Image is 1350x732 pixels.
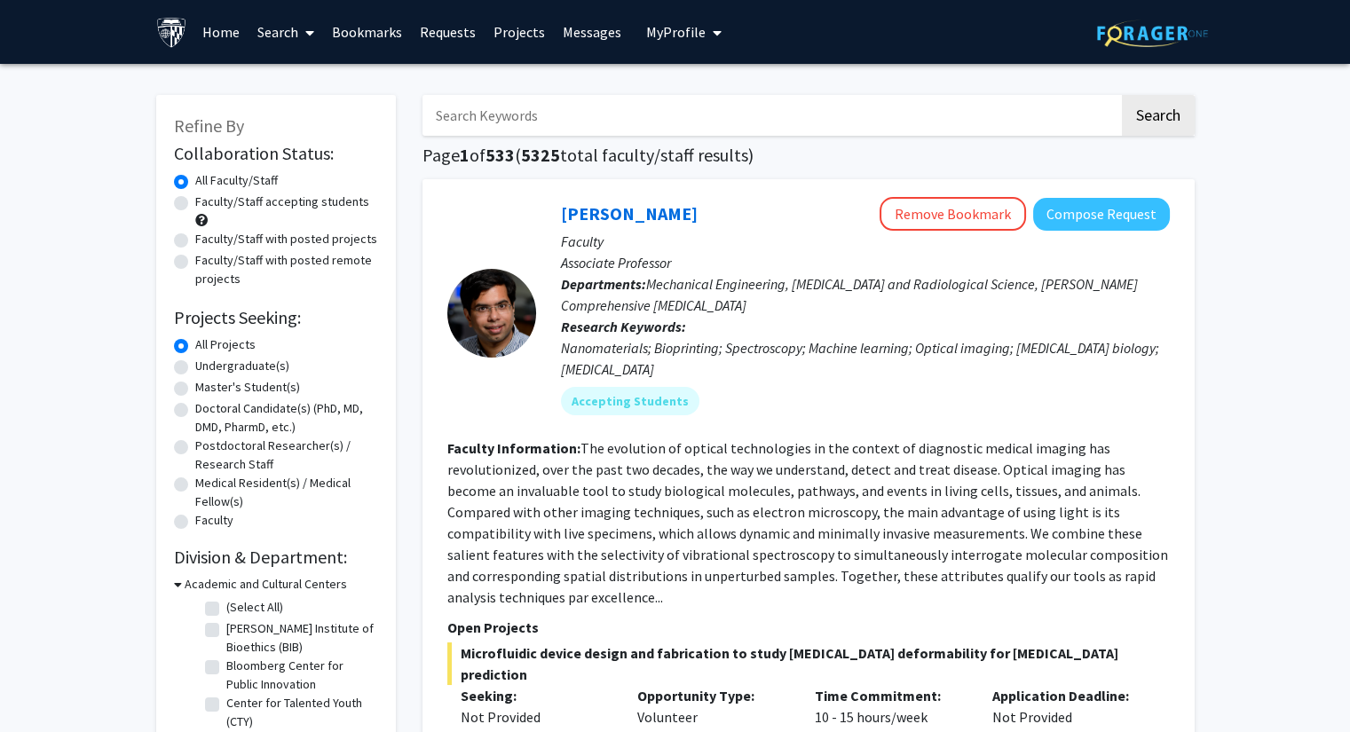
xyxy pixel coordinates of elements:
[1122,95,1195,136] button: Search
[447,617,1170,638] p: Open Projects
[979,685,1157,728] div: Not Provided
[323,1,411,63] a: Bookmarks
[185,575,347,594] h3: Academic and Cultural Centers
[195,378,300,397] label: Master's Student(s)
[561,202,698,224] a: [PERSON_NAME]
[195,511,233,530] label: Faculty
[249,1,323,63] a: Search
[554,1,630,63] a: Messages
[174,547,378,568] h2: Division & Department:
[174,114,244,137] span: Refine By
[461,706,612,728] div: Not Provided
[561,318,686,335] b: Research Keywords:
[195,171,278,190] label: All Faculty/Staff
[486,144,515,166] span: 533
[880,197,1026,231] button: Remove Bookmark
[561,387,699,415] mat-chip: Accepting Students
[561,252,1170,273] p: Associate Professor
[1033,198,1170,231] button: Compose Request to Ishan Barman
[195,193,369,211] label: Faculty/Staff accepting students
[195,399,378,437] label: Doctoral Candidate(s) (PhD, MD, DMD, PharmD, etc.)
[193,1,249,63] a: Home
[460,144,470,166] span: 1
[992,685,1143,706] p: Application Deadline:
[174,307,378,328] h2: Projects Seeking:
[801,685,979,728] div: 10 - 15 hours/week
[226,694,374,731] label: Center for Talented Youth (CTY)
[1097,20,1208,47] img: ForagerOne Logo
[226,619,374,657] label: [PERSON_NAME] Institute of Bioethics (BIB)
[637,685,788,706] p: Opportunity Type:
[624,685,801,728] div: Volunteer
[815,685,966,706] p: Time Commitment:
[195,437,378,474] label: Postdoctoral Researcher(s) / Research Staff
[561,337,1170,380] div: Nanomaterials; Bioprinting; Spectroscopy; Machine learning; Optical imaging; [MEDICAL_DATA] biolo...
[646,23,706,41] span: My Profile
[422,95,1119,136] input: Search Keywords
[447,642,1170,685] span: Microfluidic device design and fabrication to study [MEDICAL_DATA] deformability for [MEDICAL_DAT...
[561,231,1170,252] p: Faculty
[195,357,289,375] label: Undergraduate(s)
[13,652,75,719] iframe: Chat
[485,1,554,63] a: Projects
[226,598,283,617] label: (Select All)
[411,1,485,63] a: Requests
[195,230,377,248] label: Faculty/Staff with posted projects
[521,144,560,166] span: 5325
[195,474,378,511] label: Medical Resident(s) / Medical Fellow(s)
[447,439,580,457] b: Faculty Information:
[561,275,1138,314] span: Mechanical Engineering, [MEDICAL_DATA] and Radiological Science, [PERSON_NAME] Comprehensive [MED...
[195,251,378,288] label: Faculty/Staff with posted remote projects
[422,145,1195,166] h1: Page of ( total faculty/staff results)
[195,335,256,354] label: All Projects
[561,275,646,293] b: Departments:
[174,143,378,164] h2: Collaboration Status:
[447,439,1168,606] fg-read-more: The evolution of optical technologies in the context of diagnostic medical imaging has revolution...
[461,685,612,706] p: Seeking:
[156,17,187,48] img: Johns Hopkins University Logo
[226,657,374,694] label: Bloomberg Center for Public Innovation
